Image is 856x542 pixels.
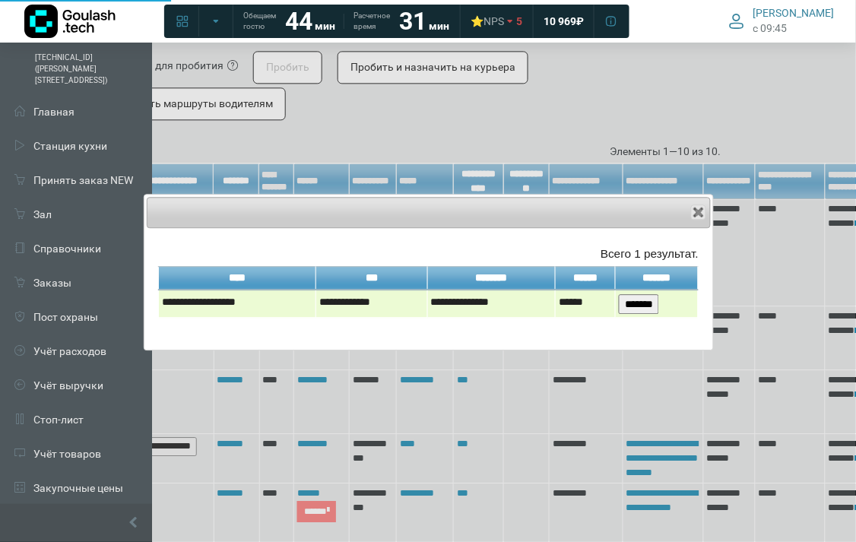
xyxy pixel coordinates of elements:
button: Close [691,204,706,220]
strong: 31 [399,7,426,36]
a: 10 969 ₽ [534,8,593,35]
a: ⭐NPS 5 [461,8,531,35]
span: 10 969 [544,14,576,28]
span: мин [315,20,335,32]
img: Логотип компании Goulash.tech [24,5,116,38]
span: мин [429,20,449,32]
strong: 44 [285,7,312,36]
div: ⭐ [471,14,504,28]
span: NPS [483,15,504,27]
span: 5 [516,14,522,28]
span: c 09:45 [753,21,788,36]
span: Обещаем гостю [243,11,276,32]
a: Обещаем гостю 44 мин Расчетное время 31 мин [234,8,458,35]
div: Всего 1 результат. [158,245,699,262]
span: ₽ [576,14,584,28]
span: [PERSON_NAME] [753,6,835,20]
span: Расчетное время [353,11,390,32]
button: [PERSON_NAME] c 09:45 [720,3,844,39]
